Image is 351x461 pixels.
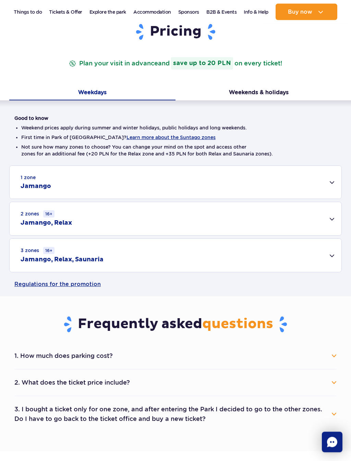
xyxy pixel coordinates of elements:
[14,402,337,427] button: 3. I bought a ticket only for one zone, and after entering the Park I decided to go to the other ...
[21,183,51,191] h2: Jamango
[21,125,330,132] li: Weekend prices apply during summer and winter holidays, public holidays and long weekends.
[206,4,237,20] a: B2B & Events
[202,316,273,333] span: questions
[9,86,175,101] button: Weekdays
[43,247,55,254] small: 16+
[14,116,48,121] strong: Good to know
[21,134,330,141] li: First time in Park of [GEOGRAPHIC_DATA]?
[14,316,337,334] h3: Frequently asked
[244,4,268,20] a: Info & Help
[21,144,330,158] li: Not sure how many zones to choose? You can change your mind on the spot and access other zones fo...
[14,273,337,297] a: Regulations for the promotion
[322,432,342,452] div: Chat
[14,4,42,20] a: Things to do
[43,211,55,218] small: 16+
[68,58,283,70] p: Plan your visit in advance on every ticket!
[14,23,337,41] h1: Pricing
[288,9,312,15] span: Buy now
[21,256,104,264] h2: Jamango, Relax, Saunaria
[178,4,199,20] a: Sponsors
[276,4,337,20] button: Buy now
[126,135,216,140] button: Learn more about the Suntago zones
[133,4,171,20] a: Accommodation
[175,86,342,101] button: Weekends & holidays
[89,4,126,20] a: Explore the park
[49,4,82,20] a: Tickets & Offer
[21,174,36,181] small: 1 zone
[21,219,72,227] h2: Jamango, Relax
[14,349,337,364] button: 1. How much does parking cost?
[21,211,55,218] small: 2 zones
[14,375,337,390] button: 2. What does the ticket price include?
[21,247,55,254] small: 3 zones
[171,58,233,70] strong: save up to 20 PLN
